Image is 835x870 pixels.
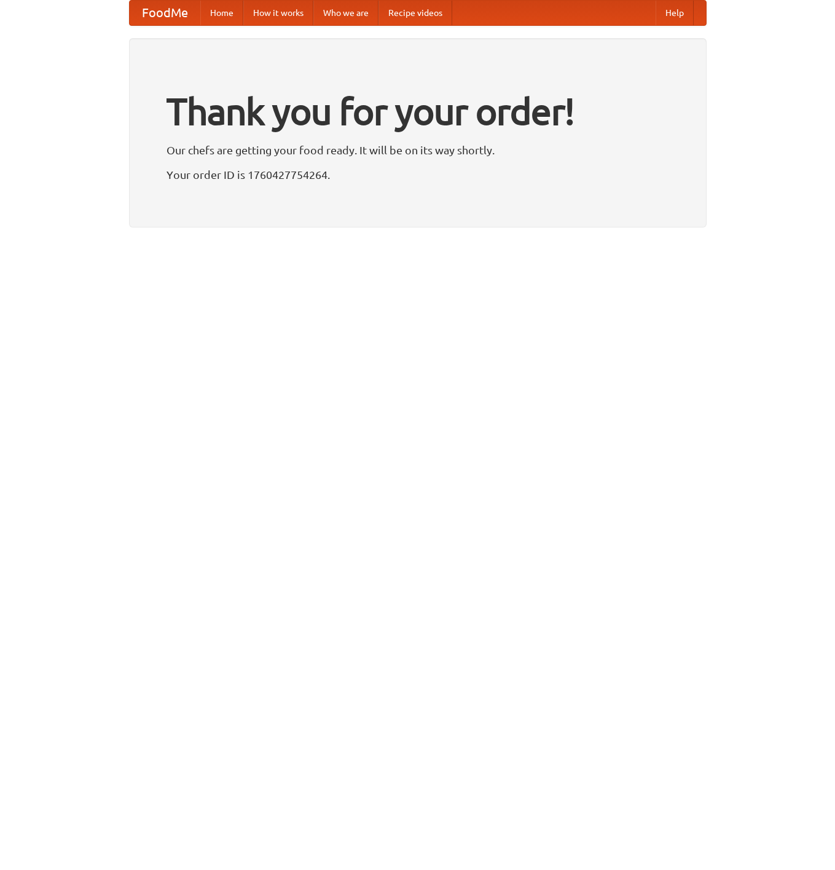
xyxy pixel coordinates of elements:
p: Your order ID is 1760427754264. [167,165,669,184]
a: Home [200,1,243,25]
a: How it works [243,1,313,25]
h1: Thank you for your order! [167,82,669,141]
a: Help [656,1,694,25]
a: Recipe videos [378,1,452,25]
a: Who we are [313,1,378,25]
a: FoodMe [130,1,200,25]
p: Our chefs are getting your food ready. It will be on its way shortly. [167,141,669,159]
